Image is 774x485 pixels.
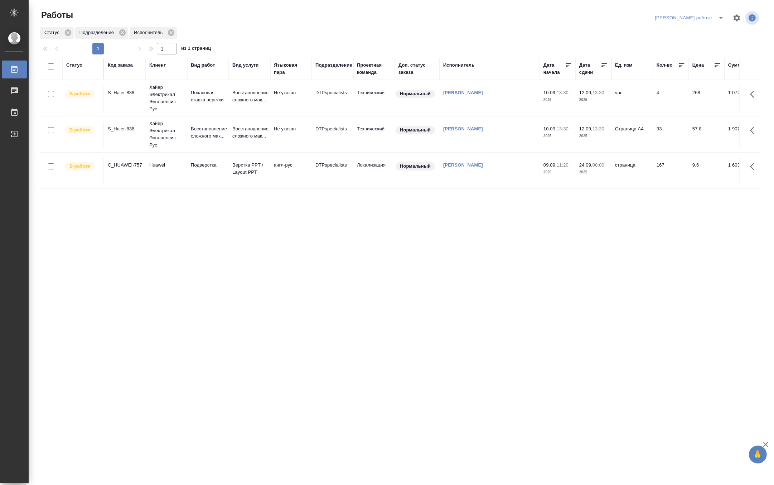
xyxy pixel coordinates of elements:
p: 24.09, [579,162,592,168]
a: [PERSON_NAME] [443,126,483,131]
td: час [611,86,653,111]
p: Подразделение [79,29,116,36]
p: В работе [69,90,90,97]
span: Посмотреть информацию [745,11,760,25]
div: Дата начала [543,62,565,76]
p: 13:30 [557,126,569,131]
p: 10.09, [543,126,557,131]
div: Проектная команда [357,62,391,76]
p: 13:30 [592,90,604,95]
p: Верстка PPT / Layout PPT [232,162,267,176]
p: Подверстка [191,162,225,169]
p: Хайер Электрикал Эпплаенсиз Рус [149,120,184,149]
div: S_Haier-838 [108,89,142,96]
td: 268 [689,86,725,111]
td: Страница А4 [611,122,653,147]
td: 1 603,20 ₽ [725,158,760,183]
div: Исполнитель [443,62,475,69]
div: Цена [692,62,704,69]
div: Подразделение [315,62,352,69]
p: Нормальный [400,90,431,97]
div: Исполнитель выполняет работу [64,89,100,99]
button: Здесь прячутся важные кнопки [746,122,763,139]
div: Сумма [728,62,744,69]
button: Здесь прячутся важные кнопки [746,86,763,103]
p: 13:30 [557,90,569,95]
p: Восстановление сложного мак... [232,125,267,140]
div: Дата сдачи [579,62,601,76]
td: DTPspecialists [312,86,353,111]
p: 2025 [579,96,608,104]
div: Подразделение [75,27,128,39]
td: 9.6 [689,158,725,183]
p: 2025 [543,96,572,104]
p: 2025 [579,169,608,176]
p: Статус [44,29,62,36]
div: Языковая пара [274,62,308,76]
div: Статус [66,62,82,69]
a: [PERSON_NAME] [443,162,483,168]
td: 57.8 [689,122,725,147]
div: split button [653,12,728,24]
p: В работе [69,163,90,170]
p: 09.09, [543,162,557,168]
div: Вид работ [191,62,215,69]
p: 11:20 [557,162,569,168]
p: Исполнитель [134,29,165,36]
button: 🙏 [749,446,767,464]
div: Исполнитель [130,27,177,39]
td: 1 072,00 ₽ [725,86,760,111]
td: страница [611,158,653,183]
p: В работе [69,126,90,134]
td: Локализация [353,158,395,183]
p: 08:00 [592,162,604,168]
td: 167 [653,158,689,183]
div: Клиент [149,62,166,69]
p: Нормальный [400,126,431,134]
td: DTPspecialists [312,122,353,147]
div: S_Haier-838 [108,125,142,133]
div: Статус [40,27,74,39]
div: Ед. изм [615,62,633,69]
td: Не указан [270,122,312,147]
td: Технический [353,86,395,111]
td: Технический [353,122,395,147]
div: Исполнитель выполняет работу [64,125,100,135]
div: Вид услуги [232,62,259,69]
div: C_HUAWEI-757 [108,162,142,169]
span: 🙏 [752,447,764,462]
p: Huawei [149,162,184,169]
p: Хайер Электрикал Эпплаенсиз Рус [149,84,184,112]
p: 2025 [543,133,572,140]
td: англ-рус [270,158,312,183]
span: из 1 страниц [181,44,211,54]
p: 10.09, [543,90,557,95]
td: 33 [653,122,689,147]
p: Нормальный [400,163,431,170]
td: 1 907,40 ₽ [725,122,760,147]
p: 12.09, [579,90,592,95]
p: 2025 [543,169,572,176]
button: Здесь прячутся важные кнопки [746,158,763,175]
p: Восстановление сложного мак... [191,125,225,140]
div: Кол-во [657,62,673,69]
p: 2025 [579,133,608,140]
span: Настроить таблицу [728,9,745,27]
td: DTPspecialists [312,158,353,183]
span: Работы [39,9,73,21]
div: Исполнитель выполняет работу [64,162,100,171]
p: 13:30 [592,126,604,131]
p: Восстановление сложного мак... [232,89,267,104]
a: [PERSON_NAME] [443,90,483,95]
td: Не указан [270,86,312,111]
td: 4 [653,86,689,111]
div: Код заказа [108,62,133,69]
p: Почасовая ставка верстки [191,89,225,104]
div: Доп. статус заказа [398,62,436,76]
p: 12.09, [579,126,592,131]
